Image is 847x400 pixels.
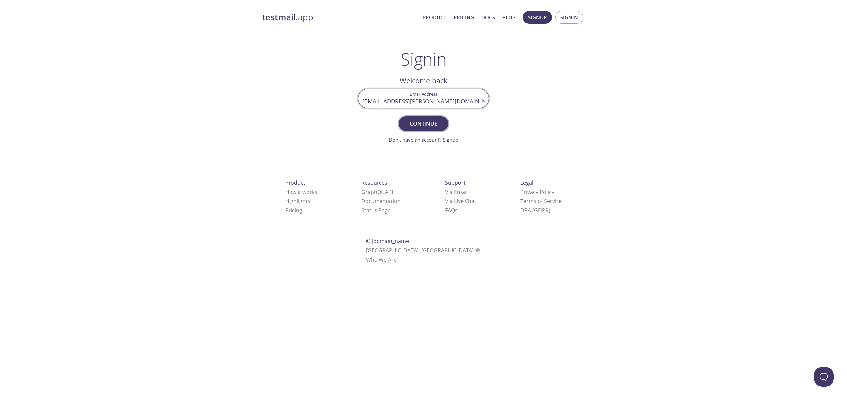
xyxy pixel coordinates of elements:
[445,207,458,214] a: FAQ
[520,188,554,196] a: Privacy Policy
[481,13,495,22] a: Docs
[520,207,550,214] a: DPA (GDPR)
[445,179,466,186] span: Support
[285,207,302,214] a: Pricing
[455,207,458,214] span: s
[285,188,317,196] a: How it works
[366,237,411,245] span: © [DOMAIN_NAME]
[361,198,401,205] a: Documentation
[502,13,516,22] a: Blog
[555,11,583,24] button: Signin
[399,116,448,131] button: Continue
[361,188,393,196] a: GraphQL API
[358,75,489,86] h2: Welcome back
[520,179,533,186] span: Legal
[285,179,305,186] span: Product
[454,13,474,22] a: Pricing
[523,11,552,24] button: Signup
[366,247,481,254] span: [GEOGRAPHIC_DATA], [GEOGRAPHIC_DATA]
[528,13,547,22] span: Signup
[361,207,391,214] a: Status Page
[401,49,447,69] h1: Signin
[445,188,468,196] a: Via Email
[445,198,476,205] a: Via Live Chat
[361,179,387,186] span: Resources
[814,367,834,387] iframe: Help Scout Beacon - Open
[423,13,446,22] a: Product
[560,13,578,22] span: Signin
[285,198,310,205] a: Highlights
[366,256,397,263] a: Who We Are
[406,119,441,128] span: Continue
[262,11,296,23] strong: testmail
[520,198,562,205] a: Terms of Service
[389,136,458,143] a: Don't have an account? Signup
[262,12,418,23] a: testmail.app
